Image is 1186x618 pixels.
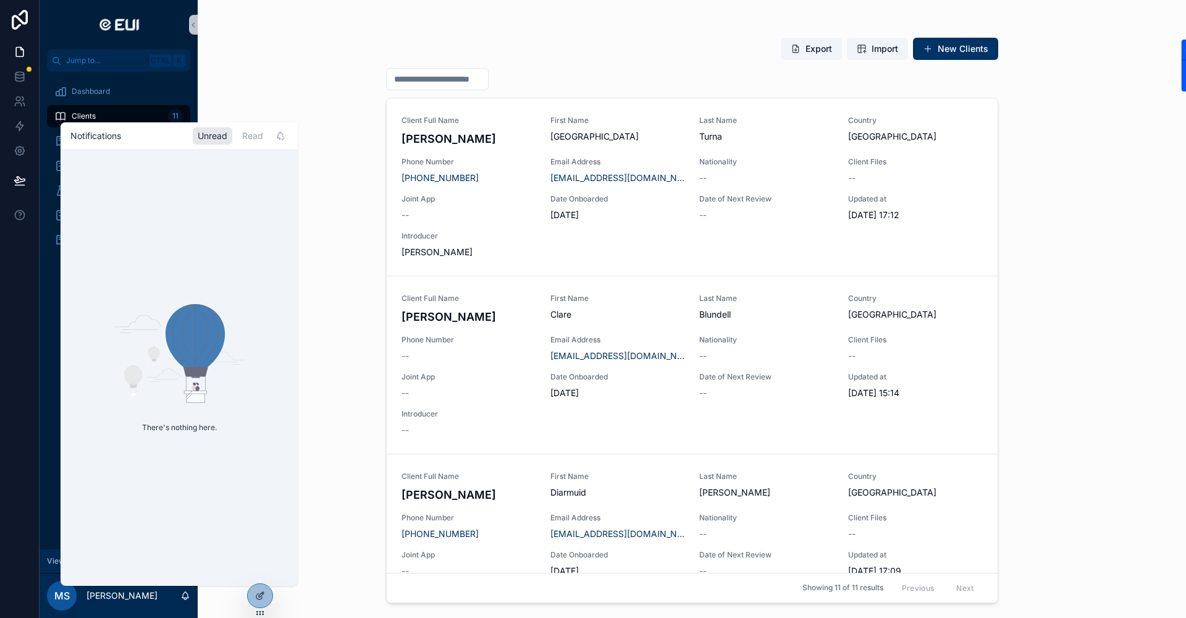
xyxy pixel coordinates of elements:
span: Last Name [699,294,833,303]
span: K [174,56,184,66]
div: 11 [168,109,183,124]
a: Investment Top Ups [47,229,190,251]
span: Introducer [402,231,536,241]
span: [GEOGRAPHIC_DATA] [550,130,684,143]
span: [DATE] [550,209,684,221]
span: [DATE] 17:12 [848,209,982,221]
span: -- [699,565,707,577]
span: -- [402,209,409,221]
span: Import [872,43,898,55]
span: -- [402,565,409,577]
a: Clients11 [47,105,190,127]
span: -- [699,209,707,221]
span: First Name [550,472,684,481]
button: New Clients [913,38,998,60]
span: First Name [550,294,684,303]
span: Email Address [550,335,684,345]
p: There's nothing here. [132,413,227,442]
span: Joint App [402,372,536,382]
div: scrollable content [40,72,198,267]
span: Viewing as [PERSON_NAME] [47,556,148,566]
span: Last Name [699,472,833,481]
a: [EMAIL_ADDRESS][DOMAIN_NAME] [550,528,684,540]
span: Date of Next Review [699,194,833,204]
span: -- [402,350,409,362]
button: Import [847,38,908,60]
span: Client Files [848,335,982,345]
p: [PERSON_NAME] [86,590,158,602]
span: Email Address [550,513,684,523]
span: Updated at [848,372,982,382]
span: [GEOGRAPHIC_DATA] [848,486,982,499]
span: [DATE] [550,565,684,577]
span: Country [848,294,982,303]
a: Agencies [47,130,190,152]
button: Jump to...CtrlK [47,49,190,72]
a: [PHONE_NUMBER] [402,528,479,540]
span: [PERSON_NAME] [699,486,833,499]
span: -- [848,350,856,362]
span: Date of Next Review [699,372,833,382]
span: Phone Number [402,157,536,167]
a: Emails [47,154,190,177]
span: Nationality [699,513,833,523]
span: [DATE] [550,387,684,399]
a: Client To-Do List [47,204,190,226]
span: Clients [72,111,96,121]
span: Diarmuid [550,486,684,499]
span: Date Onboarded [550,550,684,560]
span: Joint App [402,194,536,204]
span: [PERSON_NAME] [402,246,536,258]
button: Export [781,38,842,60]
span: -- [699,172,707,184]
a: Client Full Name[PERSON_NAME]First NameClareLast NameBlundellCountry[GEOGRAPHIC_DATA]Phone Number... [387,276,998,454]
a: Dashboard [47,80,190,103]
span: Phone Number [402,513,536,523]
span: Dashboard [72,87,110,96]
span: Ctrl [149,54,172,67]
h4: [PERSON_NAME] [402,308,536,325]
h4: [PERSON_NAME] [402,486,536,503]
span: [GEOGRAPHIC_DATA] [848,130,982,143]
span: Country [848,472,982,481]
span: Showing 11 of 11 results [802,583,883,593]
span: -- [699,528,707,540]
span: -- [848,172,856,184]
div: Read [237,127,268,145]
span: Client Full Name [402,116,536,125]
div: Unread [193,127,232,145]
img: App logo [95,15,143,35]
h4: [PERSON_NAME] [402,130,536,147]
span: Client Files [848,157,982,167]
span: Blundell [699,308,833,321]
span: Clare [550,308,684,321]
span: Email Address [550,157,684,167]
span: -- [699,350,707,362]
h1: Notifications [70,130,121,142]
span: -- [402,424,409,436]
span: [GEOGRAPHIC_DATA] [848,308,982,321]
span: [DATE] 17:09 [848,565,982,577]
span: MS [54,588,70,603]
a: [EMAIL_ADDRESS][DOMAIN_NAME] [550,350,684,362]
span: Nationality [699,335,833,345]
span: Introducer [402,409,536,419]
a: [PHONE_NUMBER] [402,172,479,184]
a: Client Full Name[PERSON_NAME]First Name[GEOGRAPHIC_DATA]Last NameTurnaCountry[GEOGRAPHIC_DATA]Pho... [387,98,998,276]
span: Jump to... [66,56,145,66]
span: Date Onboarded [550,372,684,382]
span: -- [848,528,856,540]
span: Joint App [402,550,536,560]
span: First Name [550,116,684,125]
span: -- [699,387,707,399]
a: Dealing Instructions [47,179,190,201]
span: Client Files [848,513,982,523]
span: Updated at [848,194,982,204]
a: [EMAIL_ADDRESS][DOMAIN_NAME] [550,172,684,184]
span: Turna [699,130,833,143]
span: Updated at [848,550,982,560]
span: Client Full Name [402,294,536,303]
span: [DATE] 15:14 [848,387,982,399]
span: Client Full Name [402,472,536,481]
